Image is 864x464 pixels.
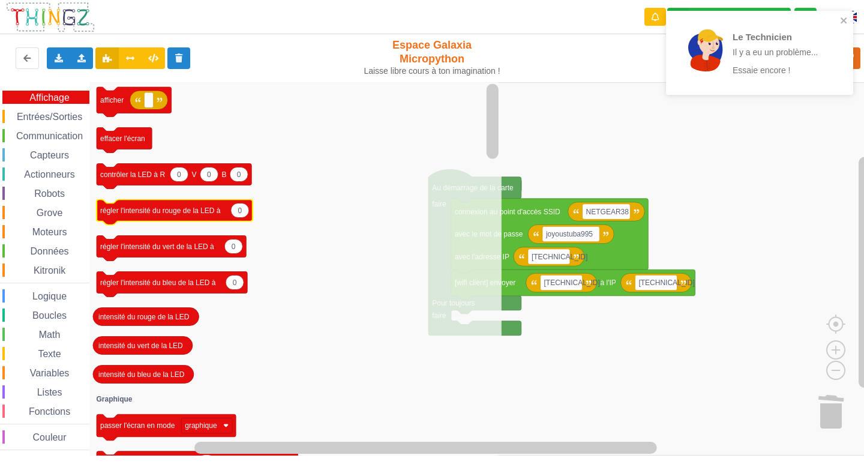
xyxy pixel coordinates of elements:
[22,169,77,179] span: Actionneurs
[100,243,214,251] text: régler l'intensité du vert de la LED à
[455,208,560,216] text: connexion au point d'accès SSID
[97,395,133,403] text: Graphique
[532,253,587,261] text: [TECHNICAL_ID]
[14,131,85,141] span: Communication
[37,330,62,340] span: Math
[232,243,236,251] text: 0
[31,310,68,321] span: Boucles
[35,387,64,397] span: Listes
[100,96,124,104] text: afficher
[28,92,71,103] span: Affichage
[238,206,242,215] text: 0
[100,206,221,215] text: régler l'intensité du rouge de la LED à
[35,208,65,218] span: Grove
[733,31,826,43] p: Le Technicien
[98,370,185,379] text: intensité du bleu de la LED
[222,170,227,179] text: B
[100,170,165,179] text: contrôler la LED à R
[100,279,216,287] text: régler l'intensité du bleu de la LED à
[192,170,197,179] text: V
[36,349,62,359] span: Texte
[177,170,181,179] text: 0
[27,406,72,417] span: Fonctions
[32,265,67,276] span: Kitronik
[207,170,211,179] text: 0
[28,150,71,160] span: Capteurs
[237,170,241,179] text: 0
[359,38,506,76] div: Espace Galaxia Micropython
[233,279,237,287] text: 0
[31,291,68,301] span: Logique
[31,227,69,237] span: Moteurs
[638,279,694,287] text: [TECHNICAL_ID]
[100,421,175,430] text: passer l'écran en mode
[98,342,183,350] text: intensité du vert de la LED
[545,230,593,238] text: joyoustuba995
[586,208,629,216] text: NETGEAR38
[28,368,71,378] span: Variables
[733,46,826,58] p: Il y a eu un problème...
[100,134,145,143] text: effacer l'écran
[98,313,190,321] text: intensité du rouge de la LED
[667,8,791,26] div: Ta base fonctionne bien !
[455,279,515,287] text: [wifi client] envoyer
[840,16,848,27] button: close
[733,64,826,76] p: Essaie encore !
[29,246,71,256] span: Données
[15,112,84,122] span: Entrées/Sorties
[601,279,616,287] text: à l'IP
[5,1,95,33] img: thingz_logo.png
[185,421,217,430] text: graphique
[544,279,599,287] text: [TECHNICAL_ID]
[32,188,67,199] span: Robots
[455,253,509,261] text: avec l'adresse IP
[359,66,506,76] div: Laisse libre cours à ton imagination !
[31,432,68,442] span: Couleur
